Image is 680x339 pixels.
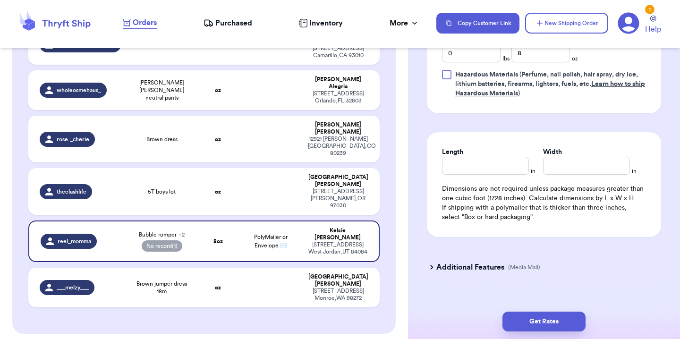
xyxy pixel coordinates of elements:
span: 5T boys lot [148,188,176,195]
span: [PERSON_NAME] [PERSON_NAME] neutral pants [132,79,191,102]
div: [PERSON_NAME] Alegria [308,76,368,90]
span: lbs [502,55,510,62]
span: (Perfume, nail polish, hair spray, dry ice, lithium batteries, firearms, lighters, fuels, etc. ) [455,71,645,97]
div: [PERSON_NAME] [PERSON_NAME] [308,121,368,136]
span: No record (1) [142,240,182,252]
a: Orders [123,17,157,29]
button: New Shipping Order [525,13,608,34]
span: Purchased [215,17,252,29]
span: Inventory [309,17,343,29]
div: [GEOGRAPHIC_DATA] [PERSON_NAME] [308,273,368,288]
span: rose._cherie [57,136,89,143]
span: ___melzy___ [57,284,89,291]
span: oz [572,55,578,62]
div: [STREET_ADDRESS] Camarillo , CA 93010 [308,45,368,59]
span: reel_momma [58,237,91,245]
span: theelashlife [57,188,86,195]
span: Orders [133,17,157,28]
h3: Additional Features [436,262,504,273]
span: Brown jumper dress 18m [132,280,191,295]
p: If shipping with a polymailer that is thicker than three inches, select "Box or hard packaging". [442,203,646,222]
div: 1 [645,5,654,14]
a: 1 [618,12,639,34]
p: (Media Mail) [508,263,540,271]
div: [GEOGRAPHIC_DATA] [PERSON_NAME] [308,174,368,188]
strong: oz [215,136,221,142]
div: [STREET_ADDRESS] Orlando , FL 32803 [308,90,368,104]
strong: oz [215,285,221,290]
span: in [632,167,637,175]
a: Purchased [204,17,252,29]
div: 12921 [PERSON_NAME] [GEOGRAPHIC_DATA] , CO 80239 [308,136,368,157]
a: Help [645,16,661,35]
button: Get Rates [502,312,586,331]
strong: oz [215,87,221,93]
span: Hazardous Materials [455,71,518,78]
div: [STREET_ADDRESS] [PERSON_NAME] , OR 97030 [308,188,368,209]
div: Kelsie [PERSON_NAME] [308,227,367,241]
span: + 2 [178,232,185,237]
div: [STREET_ADDRESS] Monroe , WA 98272 [308,288,368,302]
span: Brown dress [146,136,178,143]
label: Length [442,147,463,157]
button: Copy Customer Link [436,13,519,34]
div: Dimensions are not required unless package measures greater than one cubic foot (1728 inches). Ca... [442,184,646,222]
strong: oz [215,189,221,195]
span: PolyMailer or Envelope ✉️ [254,234,288,248]
strong: 8 oz [213,238,223,244]
label: Width [543,147,562,157]
span: in [531,167,535,175]
span: wholeosmehaus_ [57,86,101,94]
span: Bubble romper [139,231,185,238]
div: [STREET_ADDRESS] West Jordan , UT 84084 [308,241,367,255]
a: Inventory [299,17,343,29]
span: Help [645,24,661,35]
div: More [390,17,419,29]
